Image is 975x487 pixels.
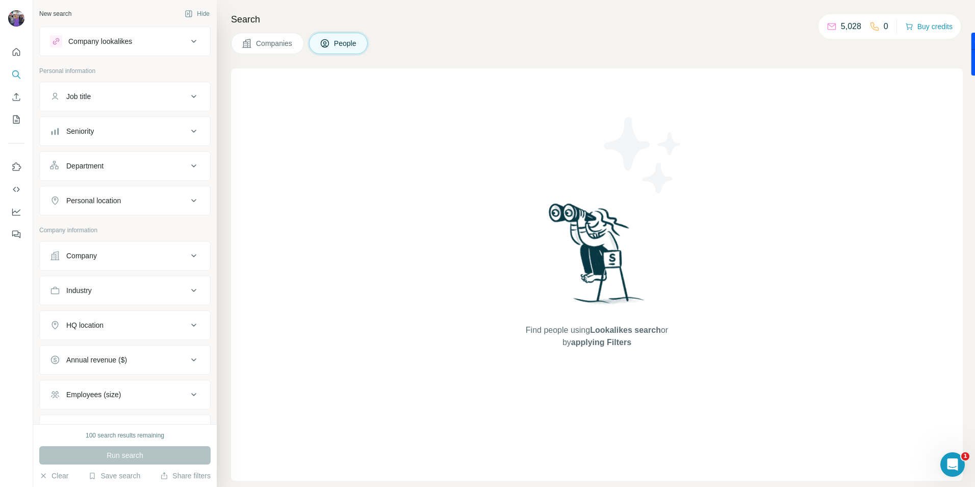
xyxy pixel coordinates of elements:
iframe: Intercom live chat [940,452,965,477]
button: Feedback [8,225,24,243]
button: Annual revenue ($) [40,348,210,372]
div: HQ location [66,320,104,330]
button: Industry [40,278,210,303]
span: People [334,38,357,48]
button: HQ location [40,313,210,337]
button: Employees (size) [40,382,210,407]
div: Annual revenue ($) [66,355,127,365]
button: Buy credits [905,19,953,34]
button: Personal location [40,188,210,213]
button: Company [40,243,210,268]
span: 1 [961,452,969,460]
p: 5,028 [841,20,861,33]
span: Find people using or by [515,324,678,349]
p: Personal information [39,66,211,76]
button: Technologies [40,417,210,442]
div: Company [66,251,97,261]
button: Seniority [40,119,210,143]
button: Dashboard [8,203,24,221]
button: Save search [88,471,140,481]
div: New search [39,9,71,18]
div: 100 search results remaining [86,431,164,440]
button: Use Surfe on LinkedIn [8,158,24,176]
div: Company lookalikes [68,36,132,46]
button: Use Surfe API [8,180,24,199]
img: Surfe Illustration - Woman searching with binoculars [544,201,650,314]
p: 0 [884,20,888,33]
button: Job title [40,84,210,109]
button: Department [40,154,210,178]
div: Employees (size) [66,389,121,400]
button: Share filters [160,471,211,481]
div: Job title [66,91,91,102]
button: My lists [8,110,24,129]
button: Hide [177,6,217,21]
button: Enrich CSV [8,88,24,106]
span: Lookalikes search [590,326,661,334]
button: Search [8,65,24,84]
span: applying Filters [571,338,631,347]
div: Personal location [66,196,121,206]
div: Department [66,161,104,171]
h4: Search [231,12,963,27]
div: Seniority [66,126,94,136]
img: Avatar [8,10,24,27]
button: Company lookalikes [40,29,210,54]
div: Industry [66,285,92,296]
button: Quick start [8,43,24,61]
img: Surfe Illustration - Stars [597,109,689,201]
span: Companies [256,38,293,48]
button: Clear [39,471,68,481]
p: Company information [39,226,211,235]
